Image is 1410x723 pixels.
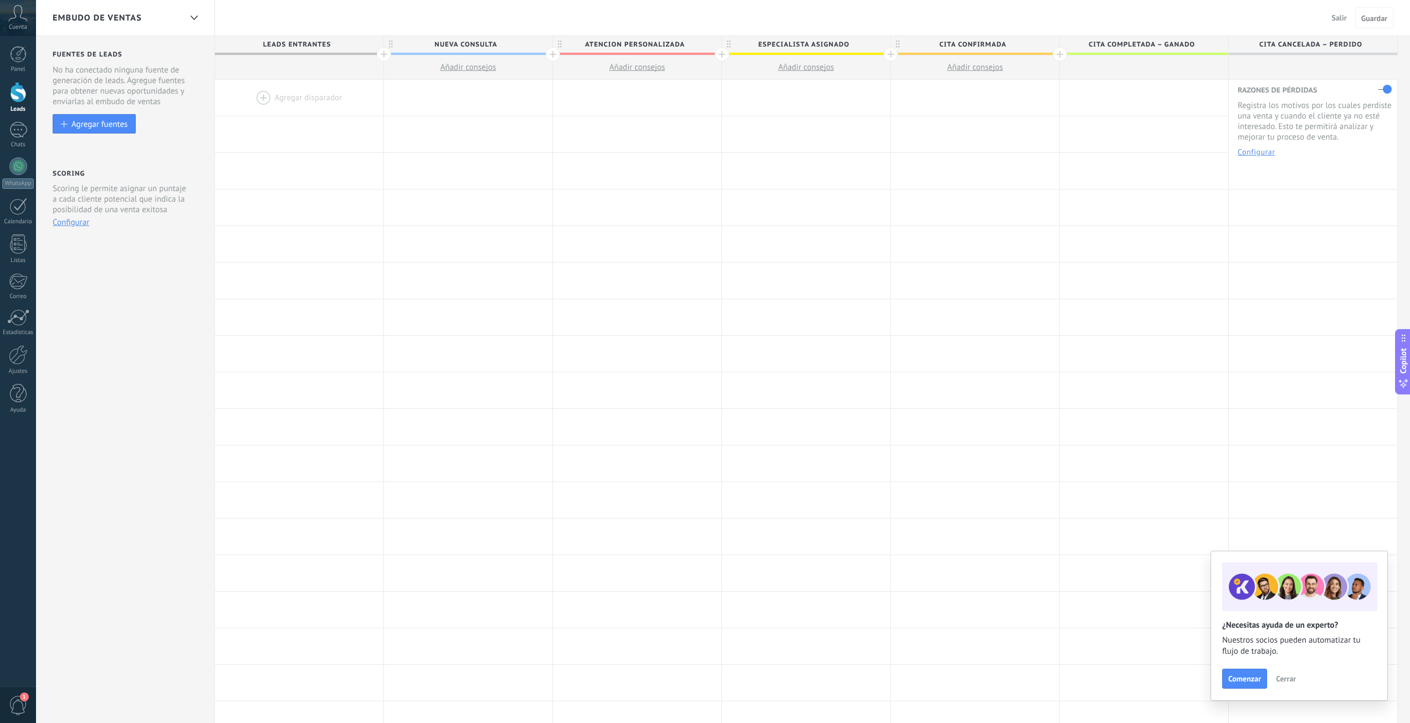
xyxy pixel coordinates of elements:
button: Configurar [1238,148,1275,156]
div: Cita completada – ganado [1060,36,1228,53]
div: Ayuda [2,407,34,414]
p: Scoring le permite asignar un puntaje a cada cliente potencial que indica la posibilidad de una v... [53,183,191,215]
div: Cita confirmada [891,36,1059,53]
span: Embudo de ventas [53,13,142,23]
span: Añadir consejos [609,62,665,73]
div: Panel [2,66,34,73]
span: 1 [20,693,29,701]
div: Calendario [2,218,34,225]
span: Cita confirmada [891,36,1054,53]
div: Estadísticas [2,329,34,336]
span: Nuestros socios pueden automatizar tu flujo de trabajo. [1222,635,1376,657]
span: Nueva consulta [384,36,547,53]
div: Cita cancelada – perdido [1229,36,1397,53]
span: Cita cancelada – perdido [1229,36,1392,53]
span: Añadir consejos [440,62,496,73]
h2: ¿Necesitas ayuda de un experto? [1222,620,1376,630]
button: Añadir consejos [553,55,721,79]
div: Registra los motivos por los cuales perdiste una venta y cuando el cliente ya no esté interesado.... [1238,100,1392,142]
button: Salir [1327,9,1351,26]
span: Comenzar [1228,675,1261,683]
span: Copilot [1398,348,1409,373]
span: Cerrar [1276,675,1296,683]
div: ATENCION PERSONALIZADA [553,36,721,53]
div: Leads [2,106,34,113]
button: Añadir consejos [722,55,890,79]
div: Especialista asignado [722,36,890,53]
button: Añadir consejos [384,55,552,79]
div: Leads Entrantes [215,36,383,53]
div: Agregar fuentes [71,119,127,129]
span: Cuenta [9,24,27,31]
span: Añadir consejos [778,62,834,73]
div: Ajustes [2,368,34,375]
span: Salir [1332,13,1347,23]
div: WhatsApp [2,178,34,189]
div: Chats [2,141,34,148]
div: No ha conectado ninguna fuente de generación de leads. Agregue fuentes para obtener nuevas oportu... [53,65,200,107]
button: Comenzar [1222,669,1267,689]
button: Configurar [53,217,89,228]
span: Añadir consejos [947,62,1003,73]
h2: Scoring [53,170,85,178]
button: Agregar fuentes [53,114,136,134]
h2: Fuentes de leads [53,50,200,59]
div: Correo [2,293,34,300]
button: Añadir consejos [891,55,1059,79]
h4: Razones de pérdidas [1238,85,1392,95]
div: Listas [2,257,34,264]
button: Cerrar [1271,670,1301,687]
button: Guardar [1355,7,1393,28]
div: Embudo de ventas [184,7,203,29]
span: Especialista asignado [722,36,885,53]
span: Cita completada – ganado [1060,36,1223,53]
span: Leads Entrantes [215,36,378,53]
span: ATENCION PERSONALIZADA [553,36,716,53]
div: Nueva consulta [384,36,552,53]
span: Guardar [1361,14,1387,22]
